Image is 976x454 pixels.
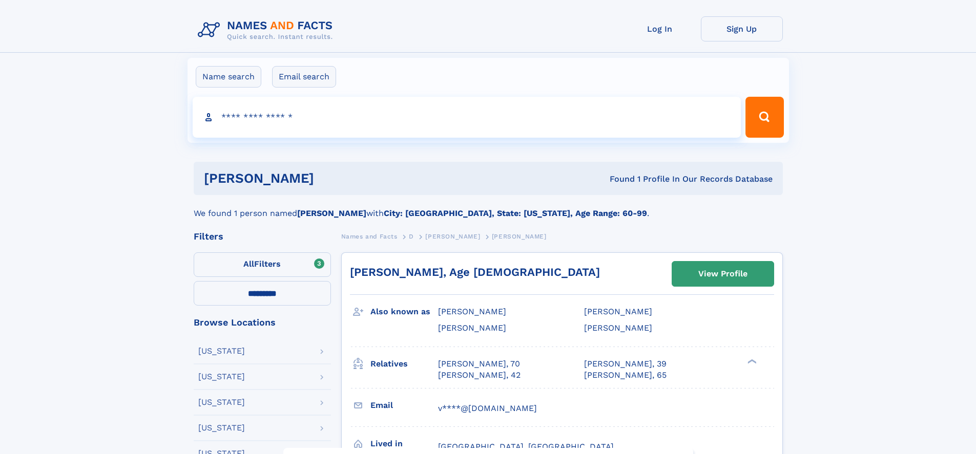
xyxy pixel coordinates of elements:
[745,97,783,138] button: Search Button
[438,307,506,316] span: [PERSON_NAME]
[194,318,331,327] div: Browse Locations
[370,355,438,373] h3: Relatives
[198,347,245,355] div: [US_STATE]
[350,266,600,278] a: [PERSON_NAME], Age [DEMOGRAPHIC_DATA]
[698,262,747,286] div: View Profile
[584,307,652,316] span: [PERSON_NAME]
[194,252,331,277] label: Filters
[425,233,480,240] span: [PERSON_NAME]
[438,323,506,333] span: [PERSON_NAME]
[243,259,254,269] span: All
[438,370,521,381] a: [PERSON_NAME], 42
[584,358,667,370] a: [PERSON_NAME], 39
[196,66,261,88] label: Name search
[198,398,245,406] div: [US_STATE]
[370,303,438,320] h3: Also known as
[384,208,647,218] b: City: [GEOGRAPHIC_DATA], State: [US_STATE], Age Range: 60-99
[438,442,614,451] span: [GEOGRAPHIC_DATA], [GEOGRAPHIC_DATA]
[462,174,773,185] div: Found 1 Profile In Our Records Database
[701,16,783,41] a: Sign Up
[341,230,398,243] a: Names and Facts
[672,262,774,286] a: View Profile
[438,358,520,370] a: [PERSON_NAME], 70
[297,208,366,218] b: [PERSON_NAME]
[425,230,480,243] a: [PERSON_NAME]
[198,373,245,381] div: [US_STATE]
[584,370,667,381] a: [PERSON_NAME], 65
[194,16,341,44] img: Logo Names and Facts
[619,16,701,41] a: Log In
[194,232,331,241] div: Filters
[204,172,462,185] h1: [PERSON_NAME]
[198,424,245,432] div: [US_STATE]
[409,230,414,243] a: D
[194,195,783,220] div: We found 1 person named with .
[409,233,414,240] span: D
[370,397,438,414] h3: Email
[370,435,438,452] h3: Lived in
[584,323,652,333] span: [PERSON_NAME]
[272,66,336,88] label: Email search
[193,97,741,138] input: search input
[492,233,547,240] span: [PERSON_NAME]
[745,358,757,364] div: ❯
